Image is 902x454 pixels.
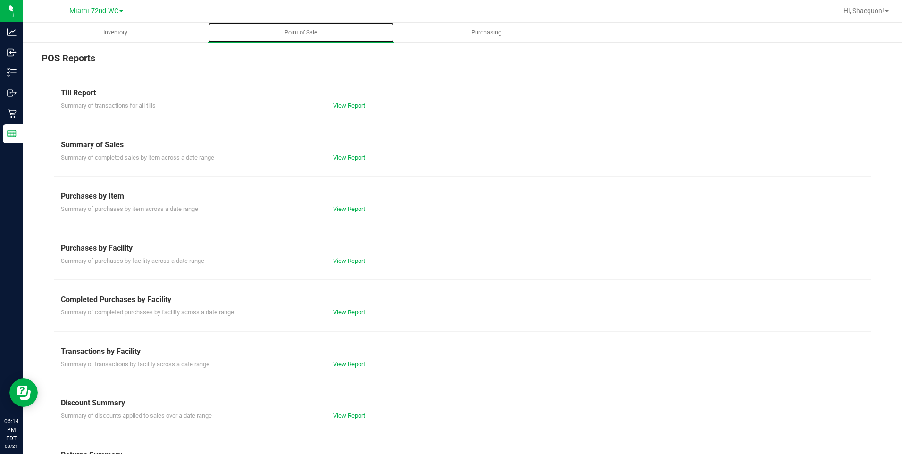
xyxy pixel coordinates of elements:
span: Summary of transactions by facility across a date range [61,361,209,368]
a: Purchasing [394,23,579,42]
inline-svg: Outbound [7,88,17,98]
span: Summary of transactions for all tills [61,102,156,109]
p: 08/21 [4,443,18,450]
inline-svg: Inbound [7,48,17,57]
inline-svg: Analytics [7,27,17,37]
span: Summary of discounts applied to sales over a date range [61,412,212,419]
a: View Report [333,361,365,368]
span: Summary of purchases by facility across a date range [61,257,204,264]
div: Discount Summary [61,397,864,409]
div: Till Report [61,87,864,99]
span: Inventory [91,28,140,37]
span: Purchasing [459,28,514,37]
a: View Report [333,309,365,316]
inline-svg: Inventory [7,68,17,77]
inline-svg: Reports [7,129,17,138]
span: Point of Sale [272,28,330,37]
div: POS Reports [42,51,883,73]
p: 06:14 PM EDT [4,417,18,443]
a: View Report [333,205,365,212]
a: Inventory [23,23,208,42]
span: Hi, Shaequon! [844,7,884,15]
iframe: Resource center [9,378,38,407]
span: Miami 72nd WC [69,7,118,15]
a: View Report [333,154,365,161]
span: Summary of completed sales by item across a date range [61,154,214,161]
div: Purchases by Item [61,191,864,202]
a: Point of Sale [208,23,393,42]
a: View Report [333,257,365,264]
a: View Report [333,412,365,419]
div: Transactions by Facility [61,346,864,357]
span: Summary of completed purchases by facility across a date range [61,309,234,316]
div: Summary of Sales [61,139,864,151]
div: Completed Purchases by Facility [61,294,864,305]
div: Purchases by Facility [61,243,864,254]
span: Summary of purchases by item across a date range [61,205,198,212]
inline-svg: Retail [7,109,17,118]
a: View Report [333,102,365,109]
